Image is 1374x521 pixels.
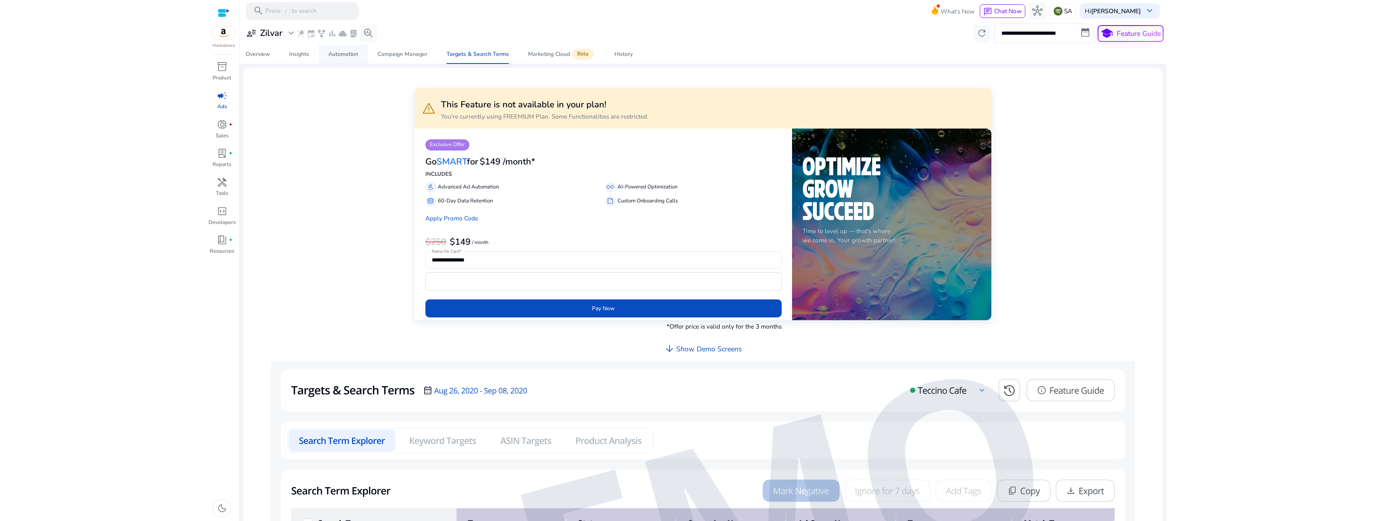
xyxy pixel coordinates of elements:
[328,52,358,57] div: Automation
[217,61,227,72] span: inventory_2
[217,103,227,111] p: Ads
[607,198,614,205] span: summarize
[472,240,488,245] p: / month
[212,26,236,40] img: amazon.svg
[229,152,232,155] span: fiber_manual_record
[802,226,981,245] p: Time to level up — that's where we come in. Your growth partner!
[289,52,309,57] div: Insights
[614,52,633,57] div: History
[208,147,236,175] a: lab_profilefiber_manual_recordReports
[1117,28,1161,39] p: Feature Guide
[425,156,478,167] h3: Go for
[260,28,282,38] h3: Zilvar
[317,29,326,38] span: family_history
[422,101,436,115] span: warning
[212,43,235,49] p: Marketplace
[282,6,290,16] span: /
[1144,6,1155,16] span: keyboard_arrow_down
[338,29,347,38] span: cloud
[217,235,227,245] span: book_4
[607,184,614,191] span: all_inclusive
[664,343,675,354] span: arrow_downward
[208,118,236,147] a: donut_smallfiber_manual_recordSales
[349,29,358,38] span: lab_profile
[430,273,777,289] iframe: Secure card payment input frame
[217,206,227,216] span: code_blocks
[265,6,317,16] p: Press to search
[210,248,234,256] p: Resources
[212,161,231,169] p: Reports
[208,233,236,262] a: book_4fiber_manual_recordResources
[217,119,227,130] span: donut_small
[667,322,782,331] p: *Offer price is valid only for the 3 months
[438,183,499,191] p: Advanced Ad Automation
[618,197,678,205] p: Custom Onboarding Calls
[450,236,471,248] b: $149
[217,91,227,101] span: campaign
[941,4,975,18] span: What's New
[208,89,236,117] a: campaignAds
[1100,27,1113,40] span: school
[246,52,270,57] div: Overview
[229,123,232,127] span: fiber_manual_record
[296,29,305,38] span: wand_stars
[983,7,992,16] span: chat
[208,219,236,227] p: Developers
[437,156,467,168] span: SMART
[425,170,782,178] p: INCLUDES
[572,49,594,59] span: Beta
[973,25,991,42] button: refresh
[359,25,377,42] button: search_insights
[217,503,227,513] span: dark_mode
[676,345,742,353] h4: Show Demo Screens
[618,183,677,191] p: AI-Powered Optimization
[528,51,595,58] div: Marketing Cloud
[377,52,427,57] div: Campaign Manager
[425,214,478,222] a: Apply Promo Code
[427,184,434,191] span: gavel
[307,29,316,38] span: event
[217,177,227,188] span: handyman
[286,28,296,38] span: expand_more
[427,198,434,205] span: database
[441,99,649,110] h3: This Feature is not available in your plan!
[229,238,232,242] span: fiber_manual_record
[216,132,228,140] p: Sales
[253,6,264,16] span: search
[425,237,446,247] h3: $250
[425,139,469,151] p: Exclusive Offer
[447,52,509,57] div: Targets & Search Terms
[212,74,231,82] p: Product
[216,190,228,198] p: Tools
[1064,4,1072,18] p: SA
[363,28,373,38] span: search_insights
[441,112,649,121] p: You're currently using FREEMIUM Plan. Some Functionalities are restricted.
[246,28,256,38] span: user_attributes
[1085,8,1141,14] p: Hi
[1091,7,1141,15] b: [PERSON_NAME]
[425,299,782,317] button: Pay Now
[208,204,236,233] a: code_blocksDevelopers
[1098,25,1164,42] button: schoolFeature Guide
[980,4,1025,18] button: chatChat Now
[592,304,615,313] span: Pay Now
[217,148,227,158] span: lab_profile
[432,248,459,254] mat-label: Name On Card
[438,197,493,205] p: 60-Day Data Retention
[1032,6,1042,16] span: hub
[328,29,337,38] span: bar_chart
[994,7,1022,15] span: Chat Now
[1054,7,1062,16] img: sa.svg
[977,28,987,38] span: refresh
[480,156,535,167] h3: $149 /month*
[208,60,236,89] a: inventory_2Product
[1029,2,1046,20] button: hub
[208,175,236,204] a: handymanTools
